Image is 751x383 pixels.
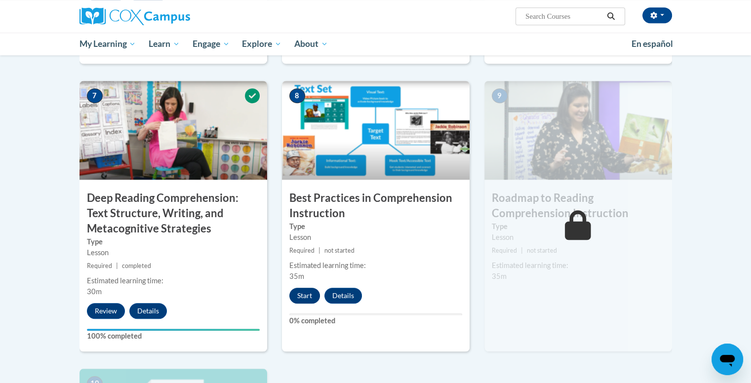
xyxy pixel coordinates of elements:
[524,10,603,22] input: Search Courses
[193,38,230,50] span: Engage
[282,191,470,221] h3: Best Practices in Comprehension Instruction
[288,33,334,55] a: About
[73,33,143,55] a: My Learning
[87,262,112,269] span: Required
[79,38,136,50] span: My Learning
[642,7,672,23] button: Account Settings
[186,33,236,55] a: Engage
[289,260,462,271] div: Estimated learning time:
[492,232,665,243] div: Lesson
[492,272,507,280] span: 35m
[87,247,260,258] div: Lesson
[79,7,267,25] a: Cox Campus
[65,33,687,55] div: Main menu
[318,247,320,254] span: |
[625,34,679,54] a: En español
[87,287,102,296] span: 30m
[289,288,320,304] button: Start
[142,33,186,55] a: Learn
[87,88,103,103] span: 7
[289,272,304,280] span: 35m
[603,10,618,22] button: Search
[492,221,665,232] label: Type
[484,191,672,221] h3: Roadmap to Reading Comprehension Instruction
[87,236,260,247] label: Type
[527,247,557,254] span: not started
[87,303,125,319] button: Review
[79,81,267,180] img: Course Image
[87,275,260,286] div: Estimated learning time:
[282,81,470,180] img: Course Image
[711,344,743,375] iframe: Button to launch messaging window
[87,329,260,331] div: Your progress
[492,247,517,254] span: Required
[242,38,281,50] span: Explore
[236,33,288,55] a: Explore
[116,262,118,269] span: |
[79,7,190,25] img: Cox Campus
[521,247,523,254] span: |
[79,191,267,236] h3: Deep Reading Comprehension: Text Structure, Writing, and Metacognitive Strategies
[289,221,462,232] label: Type
[632,38,673,49] span: En español
[324,247,355,254] span: not started
[289,315,462,326] label: 0% completed
[122,262,151,269] span: completed
[129,303,167,319] button: Details
[294,38,328,50] span: About
[324,288,362,304] button: Details
[289,247,315,254] span: Required
[87,331,260,342] label: 100% completed
[484,81,672,180] img: Course Image
[492,260,665,271] div: Estimated learning time:
[289,88,305,103] span: 8
[289,232,462,243] div: Lesson
[492,88,508,103] span: 9
[149,38,180,50] span: Learn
